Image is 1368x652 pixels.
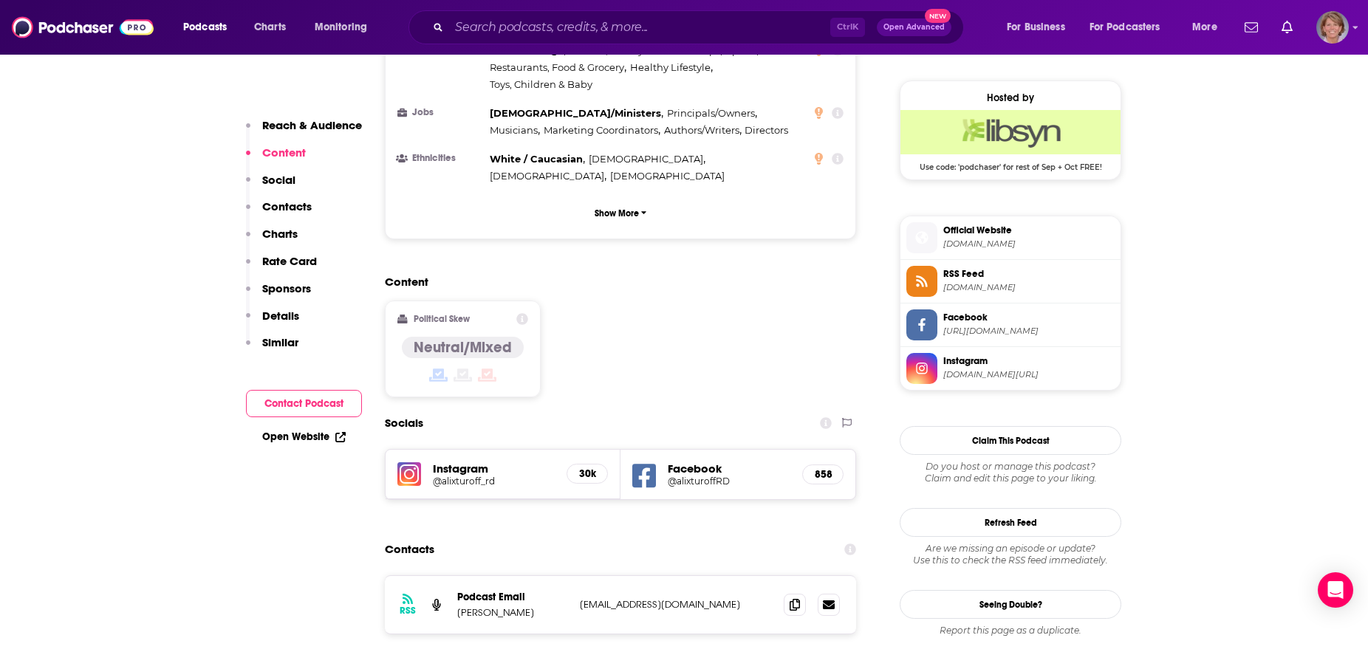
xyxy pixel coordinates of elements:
button: Refresh Feed [900,508,1121,537]
button: Show profile menu [1316,11,1349,44]
span: [DEMOGRAPHIC_DATA] [589,153,703,165]
input: Search podcasts, credits, & more... [449,16,830,39]
p: Details [262,309,299,323]
span: , [490,59,626,76]
span: For Podcasters [1090,17,1160,38]
span: , [544,122,660,139]
a: Instagram[DOMAIN_NAME][URL] [906,353,1115,384]
span: Sports [726,44,756,56]
span: alixturoffnutrition.com [943,239,1115,250]
h4: Neutral/Mixed [414,338,512,357]
span: Healthy Lifestyle [630,61,711,73]
p: Show More [595,208,639,219]
p: Podcast Email [457,591,568,603]
h2: Content [385,275,844,289]
button: Details [246,309,299,336]
p: Similar [262,335,298,349]
span: Logged in as terriaslater [1316,11,1349,44]
h5: @alixturoffRD [668,476,790,487]
button: open menu [1080,16,1182,39]
h2: Socials [385,409,423,437]
h2: Contacts [385,535,434,563]
img: iconImage [397,462,421,486]
span: Restaurants, Food & Grocery [490,61,624,73]
span: Friends, Family & Relationships [570,44,720,56]
span: [DEMOGRAPHIC_DATA] [490,170,604,182]
span: , [630,59,713,76]
a: Official Website[DOMAIN_NAME] [906,222,1115,253]
span: , [667,105,757,122]
span: White / Caucasian [490,153,583,165]
div: Are we missing an episode or update? Use this to check the RSS feed immediately. [900,543,1121,566]
button: Charts [246,227,298,254]
a: Show notifications dropdown [1239,15,1264,40]
span: Open Advanced [883,24,945,31]
a: Seeing Double? [900,590,1121,619]
a: Charts [244,16,295,39]
p: Rate Card [262,254,317,268]
button: Claim This Podcast [900,426,1121,455]
a: Libsyn Deal: Use code: 'podchaser' for rest of Sep + Oct FREE! [900,110,1121,171]
h3: RSS [400,605,416,617]
h3: Interests [397,45,484,55]
span: Authors/Writers [664,124,739,136]
p: Sponsors [262,281,311,295]
h5: Instagram [433,461,555,476]
button: Reach & Audience [246,118,362,145]
div: Search podcasts, credits, & more... [423,10,978,44]
span: https://www.facebook.com/alixturoffRD [943,326,1115,337]
h3: Jobs [397,108,484,117]
span: Official Website [943,224,1115,237]
button: Contact Podcast [246,390,362,417]
button: open menu [996,16,1084,39]
p: Content [262,145,306,159]
a: Facebook[URL][DOMAIN_NAME] [906,309,1115,340]
a: Show notifications dropdown [1276,15,1299,40]
div: Open Intercom Messenger [1318,572,1353,608]
span: , [589,151,705,168]
a: @alixturoff_rd [433,476,555,487]
p: Reach & Audience [262,118,362,132]
img: Libsyn Deal: Use code: 'podchaser' for rest of Sep + Oct FREE! [900,110,1121,154]
span: Directors [745,124,788,136]
h5: 858 [815,468,831,481]
span: Marketing Coordinators [544,124,658,136]
span: Ctrl K [830,18,865,37]
span: , [490,105,663,122]
span: Podcasts [183,17,227,38]
span: Instagram [943,354,1115,368]
p: Contacts [262,199,312,213]
span: RSS Feed [943,267,1115,281]
span: , [490,151,585,168]
p: Charts [262,227,298,241]
span: For Business [1007,17,1065,38]
button: Similar [246,335,298,363]
button: Content [246,145,306,173]
button: Open AdvancedNew [877,18,951,36]
p: [EMAIL_ADDRESS][DOMAIN_NAME] [580,598,772,611]
span: Do you host or manage this podcast? [900,461,1121,473]
span: Musicians [490,124,538,136]
button: Show More [397,199,844,227]
img: Podchaser - Follow, Share and Rate Podcasts [12,13,154,41]
a: RSS Feed[DOMAIN_NAME] [906,266,1115,297]
span: New [925,9,951,23]
span: Facebook [943,311,1115,324]
span: Charts [254,17,286,38]
span: feeds.libsyn.com [943,282,1115,293]
span: [DEMOGRAPHIC_DATA]/Ministers [490,107,661,119]
h5: 30k [579,467,595,480]
button: open menu [304,16,386,39]
span: , [664,122,742,139]
h2: Political Skew [414,314,470,324]
button: open menu [173,16,246,39]
a: Open Website [262,430,346,443]
button: Contacts [246,199,312,227]
p: [PERSON_NAME] [457,606,568,619]
button: Sponsors [246,281,311,309]
button: open menu [1182,16,1236,39]
div: Report this page as a duplicate. [900,625,1121,636]
p: Social [262,173,295,187]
